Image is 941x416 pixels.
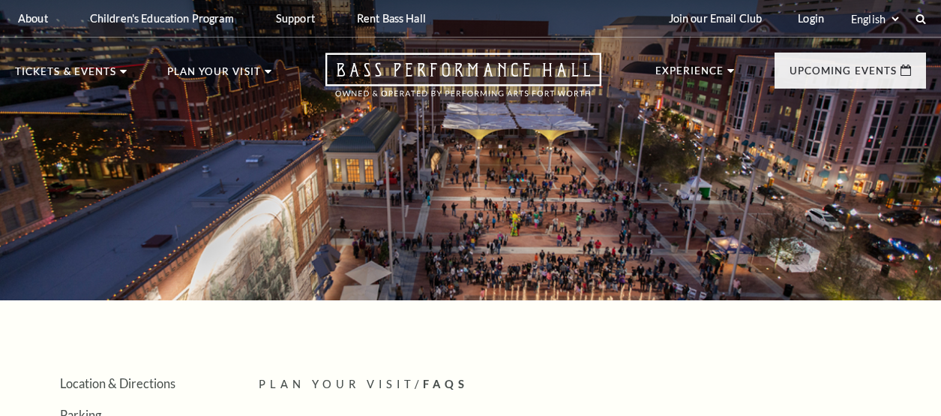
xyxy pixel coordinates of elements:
[259,375,926,394] p: /
[790,66,897,84] p: Upcoming Events
[167,67,261,85] p: Plan Your Visit
[259,378,415,390] span: Plan Your Visit
[60,376,175,390] a: Location & Directions
[423,378,469,390] span: FAQs
[655,66,724,84] p: Experience
[276,12,315,25] p: Support
[848,12,901,26] select: Select:
[357,12,426,25] p: Rent Bass Hall
[18,12,48,25] p: About
[90,12,234,25] p: Children's Education Program
[15,67,116,85] p: Tickets & Events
